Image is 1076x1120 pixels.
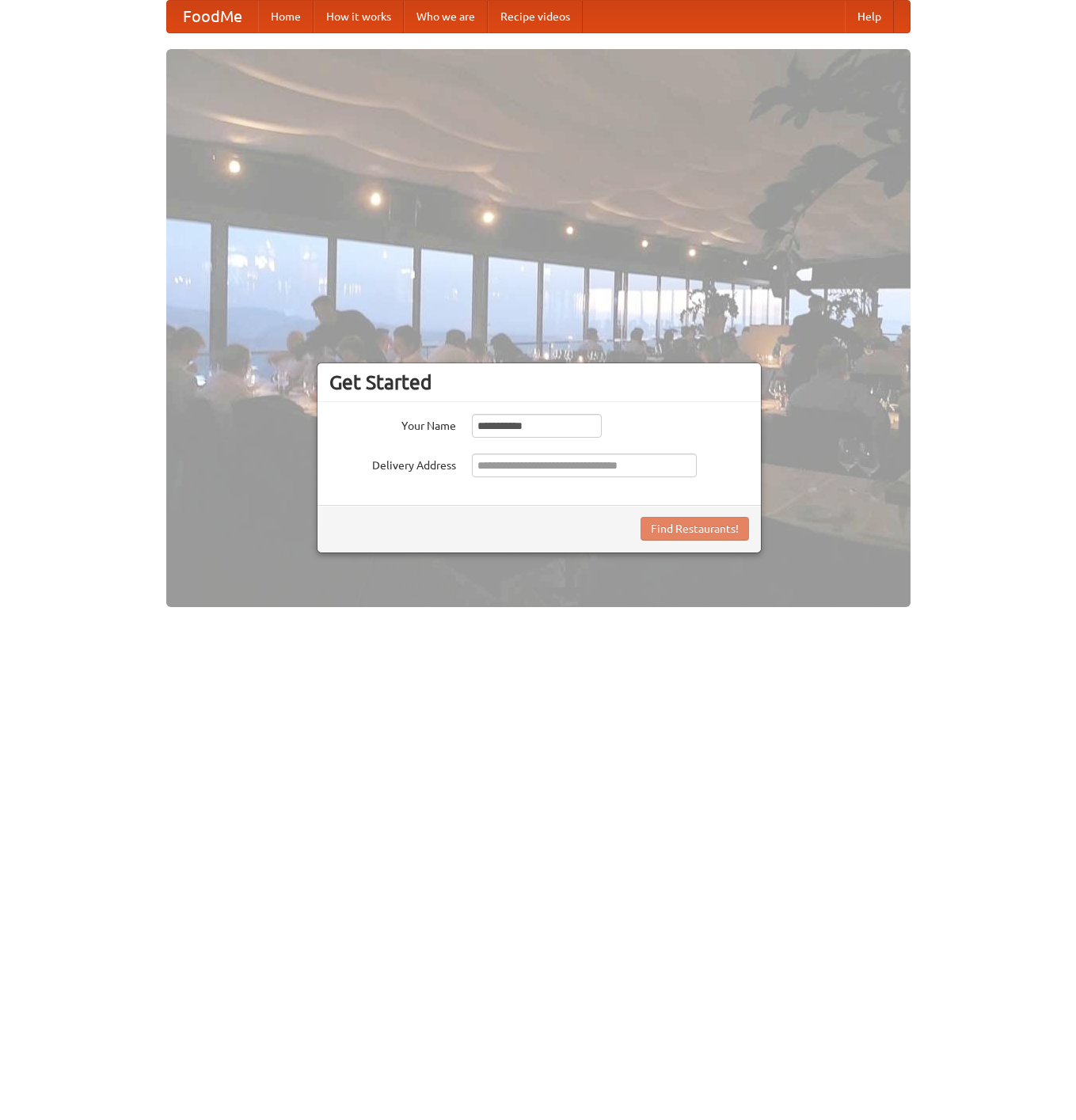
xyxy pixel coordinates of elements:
[845,1,894,32] a: Help
[258,1,314,32] a: Home
[314,1,404,32] a: How it works
[641,517,749,541] button: Find Restaurants!
[167,1,258,32] a: FoodMe
[329,414,456,434] label: Your Name
[329,370,749,394] h3: Get Started
[488,1,583,32] a: Recipe videos
[329,454,456,473] label: Delivery Address
[404,1,488,32] a: Who we are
